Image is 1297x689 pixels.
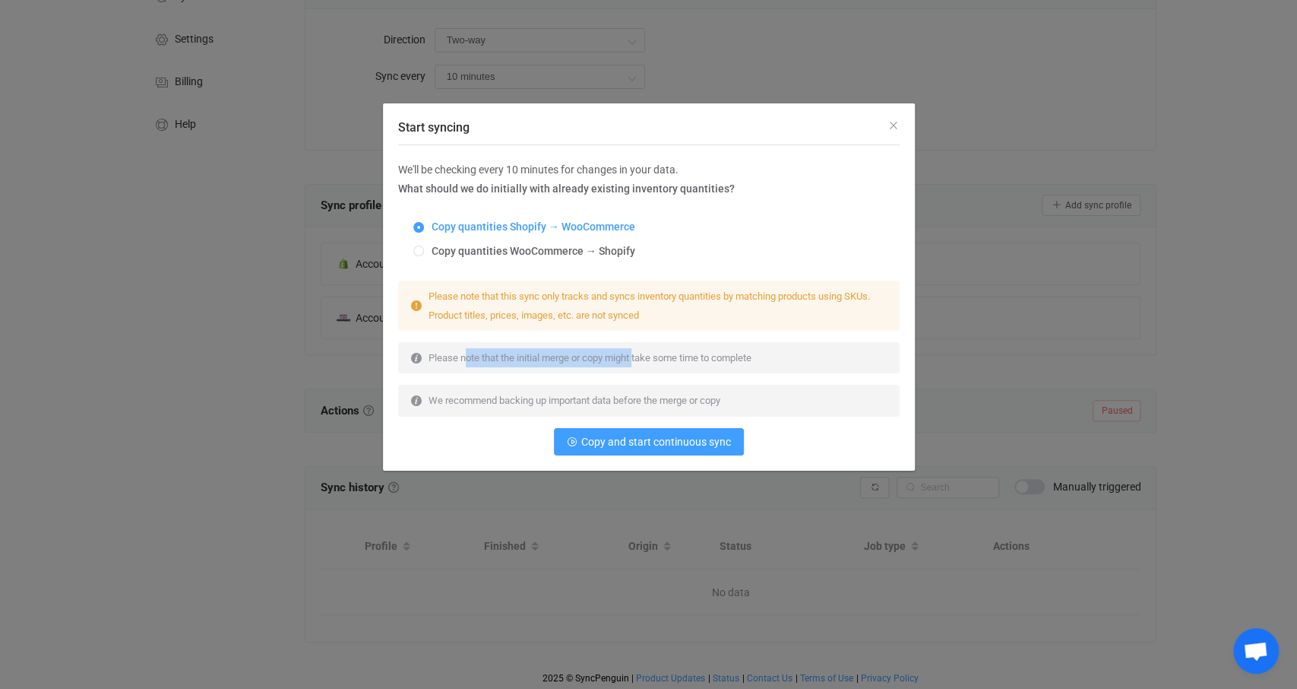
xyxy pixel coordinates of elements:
[398,164,679,176] span: We'll be checking every 10 minutes for changes in your data.
[398,120,470,135] span: Start syncing
[887,119,900,133] button: Close
[1233,628,1279,674] a: Open chat
[429,395,720,406] span: We recommend backing up important data before the merge or copy
[429,291,870,321] span: Please note that this sync only tracks and syncs inventory quantities by matching products using ...
[424,221,635,233] span: Copy quantities Shopify → WooCommerce
[554,428,744,456] button: Copy and start continuous sync
[581,436,731,448] span: Copy and start continuous sync
[429,352,751,364] span: Please note that the initial merge or copy might take some time to complete
[383,103,915,471] div: Start syncing
[398,183,735,195] span: What should we do initially with already existing inventory quantities?
[424,245,635,257] span: Copy quantities WooCommerce → Shopify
